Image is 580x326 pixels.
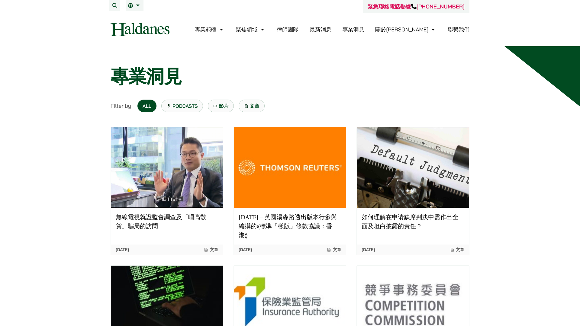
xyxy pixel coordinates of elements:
[137,100,156,112] a: All
[448,26,469,33] a: 聯繫我們
[116,247,129,252] time: [DATE]
[343,26,364,33] a: 專業洞見
[239,247,252,252] time: [DATE]
[239,213,341,240] p: [DATE] – 英國湯森路透出版本行參與編撰的《標準「樣版」條款協議：香港》
[356,127,469,255] a: 如何理解在申请缺席判決中需作出全面及坦白披露的責任？ [DATE] 文章
[277,26,298,33] a: 律師團隊
[450,247,464,252] span: 文章
[375,26,437,33] a: 關於何敦
[111,127,223,255] a: 無線電視就證監會調查及「唱高散貨」騙局的訪問 [DATE] 文章
[362,247,375,252] time: [DATE]
[239,100,265,112] a: 文章
[310,26,331,33] a: 最新消息
[362,213,464,231] p: 如何理解在申请缺席判決中需作出全面及坦白披露的責任？
[111,23,169,36] img: Logo of Haldanes
[195,26,225,33] a: 專業範疇
[111,66,469,87] h1: 專業洞見
[116,213,218,231] p: 無線電視就證監會調查及「唱高散貨」騙局的訪問
[204,247,218,252] span: 文章
[128,3,141,8] a: 繁
[111,102,131,110] span: Filter by
[234,127,346,255] a: [DATE] – 英國湯森路透出版本行參與編撰的《標準「樣版」條款協議：香港》 [DATE] 文章
[236,26,266,33] a: 聚焦領域
[208,100,234,112] a: 影片
[327,247,341,252] span: 文章
[368,3,465,10] a: 緊急聯絡電話熱線[PHONE_NUMBER]
[161,100,203,112] a: Podcasts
